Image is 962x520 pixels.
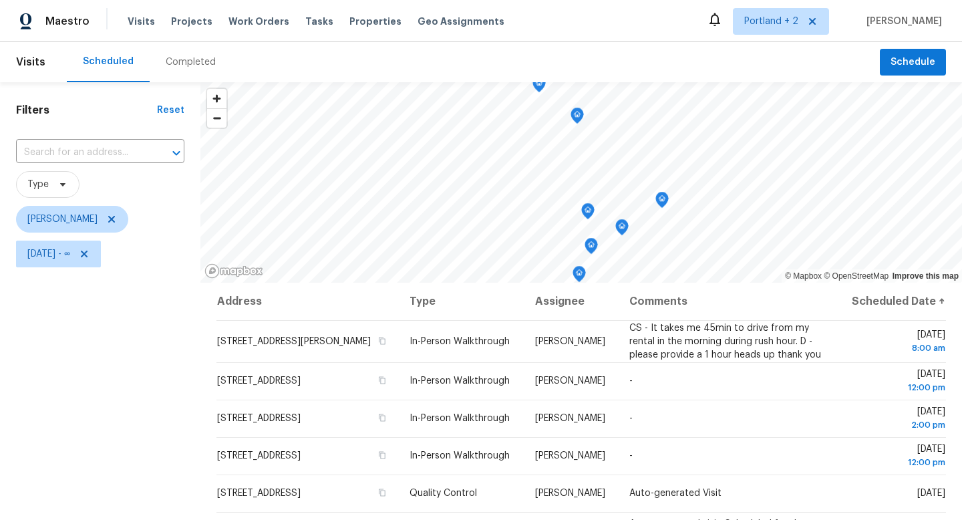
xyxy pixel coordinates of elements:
span: [PERSON_NAME] [535,337,605,346]
th: Scheduled Date ↑ [838,283,946,320]
th: Address [216,283,399,320]
button: Copy Address [376,487,388,499]
button: Copy Address [376,412,388,424]
span: [DATE] - ∞ [27,247,70,261]
span: Properties [349,15,402,28]
span: [STREET_ADDRESS][PERSON_NAME] [217,337,371,346]
span: In-Person Walkthrough [410,414,510,423]
span: [DATE] [848,370,945,394]
span: Maestro [45,15,90,28]
span: In-Person Walkthrough [410,337,510,346]
span: CS - It takes me 45min to drive from my rental in the morning during rush hour. D - please provid... [629,323,821,360]
canvas: Map [200,82,962,283]
span: [PERSON_NAME] [535,414,605,423]
div: Map marker [585,238,598,259]
span: [DATE] [848,444,945,469]
div: Map marker [581,203,595,224]
span: [DATE] [848,330,945,355]
th: Type [399,283,524,320]
span: [STREET_ADDRESS] [217,376,301,386]
span: Auto-generated Visit [629,489,721,498]
a: Mapbox homepage [204,263,263,279]
div: Map marker [655,192,669,213]
button: Schedule [880,49,946,76]
span: [STREET_ADDRESS] [217,451,301,461]
span: Visits [16,47,45,77]
button: Copy Address [376,335,388,347]
div: 2:00 pm [848,418,945,432]
div: 8:00 am [848,342,945,355]
a: OpenStreetMap [824,271,889,281]
button: Open [167,144,186,162]
span: [STREET_ADDRESS] [217,414,301,423]
span: Work Orders [228,15,289,28]
a: Mapbox [785,271,822,281]
th: Assignee [524,283,619,320]
button: Zoom in [207,89,226,108]
button: Copy Address [376,449,388,461]
span: [PERSON_NAME] [861,15,942,28]
span: Zoom out [207,109,226,128]
span: - [629,451,633,461]
span: Geo Assignments [418,15,504,28]
span: Schedule [891,54,935,71]
span: Projects [171,15,212,28]
div: Map marker [532,76,546,97]
span: [PERSON_NAME] [535,451,605,461]
span: Type [27,178,49,191]
div: 12:00 pm [848,381,945,394]
span: - [629,376,633,386]
span: In-Person Walkthrough [410,376,510,386]
span: [STREET_ADDRESS] [217,489,301,498]
span: [PERSON_NAME] [27,213,98,226]
div: Completed [166,55,216,69]
button: Zoom out [207,108,226,128]
span: Quality Control [410,489,477,498]
div: Scheduled [83,55,134,68]
span: Tasks [305,17,333,26]
div: 12:00 pm [848,456,945,469]
a: Improve this map [893,271,959,281]
input: Search for an address... [16,142,147,163]
th: Comments [619,283,838,320]
div: Map marker [615,219,629,240]
span: [PERSON_NAME] [535,376,605,386]
div: Reset [157,104,184,117]
button: Copy Address [376,374,388,386]
h1: Filters [16,104,157,117]
span: Portland + 2 [744,15,798,28]
span: - [629,414,633,423]
span: [PERSON_NAME] [535,489,605,498]
span: In-Person Walkthrough [410,451,510,461]
div: Map marker [571,108,584,128]
span: [DATE] [917,489,945,498]
span: [DATE] [848,407,945,432]
span: Visits [128,15,155,28]
div: Map marker [573,266,586,287]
